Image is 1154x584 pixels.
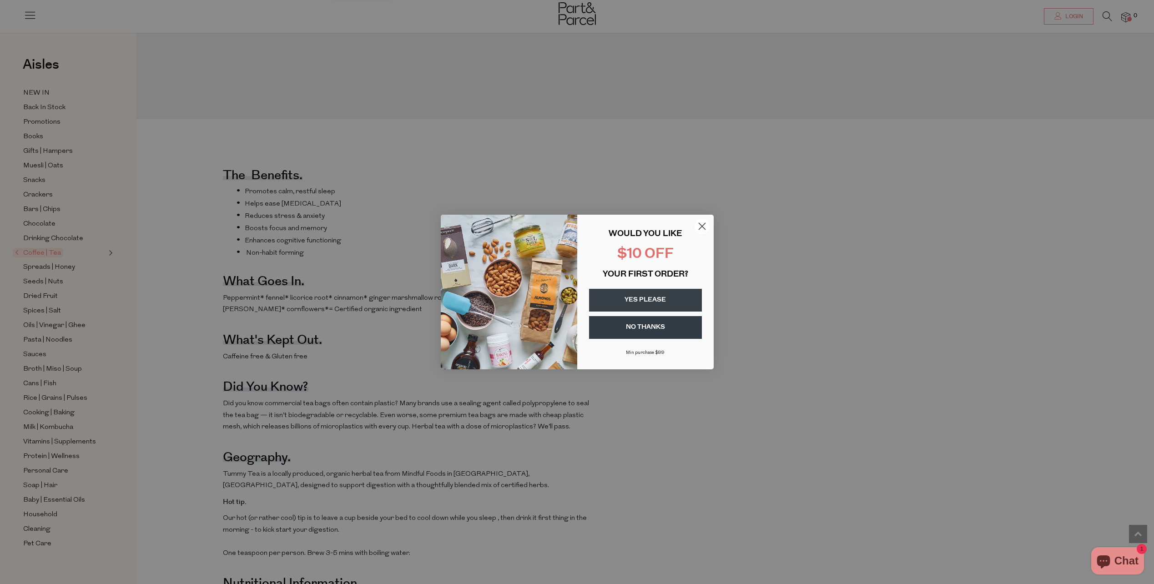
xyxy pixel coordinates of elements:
button: YES PLEASE [589,289,702,312]
img: 43fba0fb-7538-40bc-babb-ffb1a4d097bc.jpeg [441,215,577,369]
button: NO THANKS [589,316,702,339]
span: YOUR FIRST ORDER? [603,271,688,279]
button: Close dialog [694,218,710,234]
span: Min purchase $99 [626,350,665,355]
span: $10 OFF [617,247,674,262]
span: WOULD YOU LIKE [609,230,682,238]
inbox-online-store-chat: Shopify online store chat [1088,547,1147,577]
